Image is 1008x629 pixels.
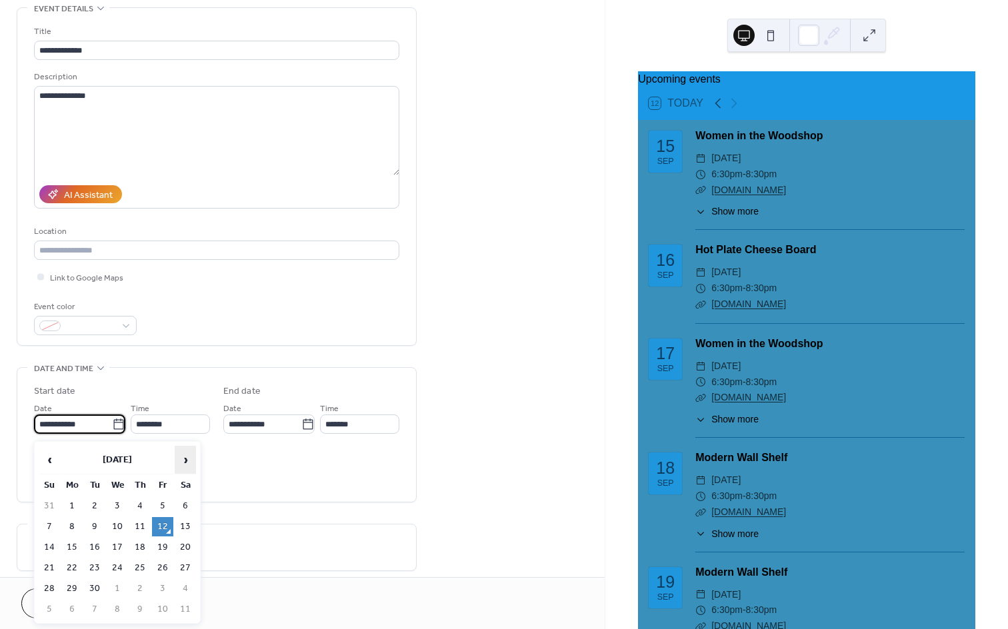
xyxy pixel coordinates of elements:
a: [DOMAIN_NAME] [711,299,786,309]
td: 14 [39,538,60,557]
span: 8:30pm [746,281,777,297]
div: ​ [695,587,706,603]
a: Women in the Woodshop [695,130,823,141]
span: Show more [711,412,759,426]
td: 29 [61,579,83,598]
div: Event color [34,300,134,314]
button: ​Show more [695,205,759,219]
div: Upcoming events [638,71,975,87]
div: Sep [657,271,674,280]
span: - [743,167,746,183]
td: 4 [175,579,196,598]
span: 8:30pm [746,488,777,504]
th: Tu [84,476,105,495]
div: Description [34,70,397,84]
div: Start date [34,384,75,398]
td: 6 [175,496,196,516]
span: 6:30pm [711,167,743,183]
td: 13 [175,517,196,536]
span: Show more [711,205,759,219]
div: ​ [695,183,706,199]
span: 6:30pm [711,602,743,618]
td: 17 [107,538,128,557]
td: 11 [175,600,196,619]
th: Th [129,476,151,495]
a: [DOMAIN_NAME] [711,185,786,195]
div: Sep [657,479,674,488]
div: ​ [695,504,706,520]
div: ​ [695,602,706,618]
td: 20 [175,538,196,557]
td: 9 [84,517,105,536]
div: ​ [695,265,706,281]
span: Show more [711,527,759,541]
td: 1 [61,496,83,516]
td: 11 [129,517,151,536]
div: ​ [695,374,706,390]
td: 8 [61,517,83,536]
td: 26 [152,558,173,578]
td: 23 [84,558,105,578]
div: AI Assistant [64,189,113,203]
td: 2 [84,496,105,516]
td: 21 [39,558,60,578]
div: ​ [695,167,706,183]
div: Sep [657,593,674,602]
a: Modern Wall Shelf [695,452,787,463]
td: 8 [107,600,128,619]
th: Sa [175,476,196,495]
span: 6:30pm [711,281,743,297]
span: Date [223,402,241,416]
span: Date and time [34,362,93,376]
td: 4 [129,496,151,516]
a: [DOMAIN_NAME] [711,506,786,517]
div: 15 [656,138,675,155]
div: End date [223,384,261,398]
td: 1 [107,579,128,598]
span: Event details [34,2,93,16]
span: 8:30pm [746,602,777,618]
div: ​ [695,390,706,406]
a: [DOMAIN_NAME] [711,392,786,402]
th: [DATE] [61,446,173,474]
a: Women in the Woodshop [695,338,823,349]
td: 5 [152,496,173,516]
div: ​ [695,205,706,219]
span: ‹ [39,446,59,473]
span: 8:30pm [746,374,777,390]
span: [DATE] [711,265,741,281]
div: 17 [656,345,675,362]
td: 7 [84,600,105,619]
span: 6:30pm [711,374,743,390]
span: [DATE] [711,151,741,167]
div: Sep [657,157,674,166]
th: We [107,476,128,495]
span: 8:30pm [746,167,777,183]
td: 6 [61,600,83,619]
td: 30 [84,579,105,598]
td: 5 [39,600,60,619]
td: 18 [129,538,151,557]
span: [DATE] [711,587,741,603]
div: ​ [695,527,706,541]
span: - [743,488,746,504]
span: - [743,281,746,297]
div: Location [34,225,397,239]
td: 31 [39,496,60,516]
div: ​ [695,412,706,426]
span: Date [34,402,52,416]
div: ​ [695,281,706,297]
th: Su [39,476,60,495]
button: ​Show more [695,412,759,426]
div: ​ [695,151,706,167]
button: Cancel [21,588,103,618]
td: 27 [175,558,196,578]
span: [DATE] [711,472,741,488]
button: ​Show more [695,527,759,541]
td: 22 [61,558,83,578]
span: Time [131,402,149,416]
span: - [743,374,746,390]
td: 12 [152,517,173,536]
a: Hot Plate Cheese Board [695,244,816,255]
